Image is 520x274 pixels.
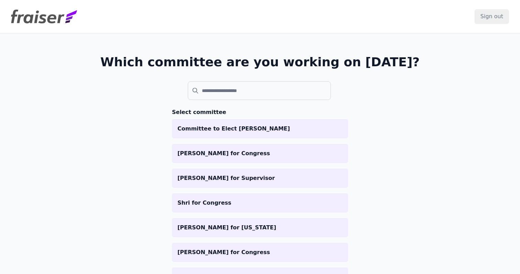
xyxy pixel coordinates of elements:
[172,119,348,138] a: Committee to Elect [PERSON_NAME]
[11,10,77,23] img: Fraiser Logo
[177,149,343,158] p: [PERSON_NAME] for Congress
[172,144,348,163] a: [PERSON_NAME] for Congress
[172,243,348,262] a: [PERSON_NAME] for Congress
[177,224,343,232] p: [PERSON_NAME] for [US_STATE]
[177,174,343,182] p: [PERSON_NAME] for Supervisor
[172,108,348,116] h3: Select committee
[177,199,343,207] p: Shri for Congress
[100,55,420,69] h1: Which committee are you working on [DATE]?
[172,218,348,237] a: [PERSON_NAME] for [US_STATE]
[172,169,348,188] a: [PERSON_NAME] for Supervisor
[177,248,343,256] p: [PERSON_NAME] for Congress
[475,9,509,24] input: Sign out
[177,125,343,133] p: Committee to Elect [PERSON_NAME]
[172,193,348,213] a: Shri for Congress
